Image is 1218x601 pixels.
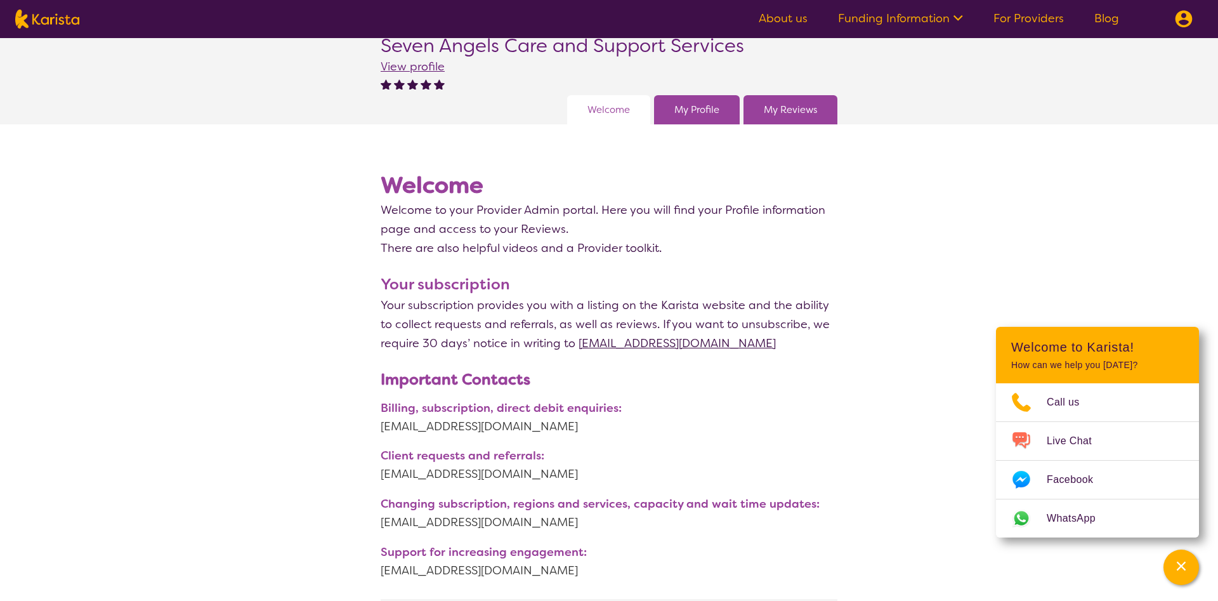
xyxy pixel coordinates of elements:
a: Funding Information [838,11,963,26]
p: Welcome to your Provider Admin portal. Here you will find your Profile information page and acces... [381,201,837,239]
a: [EMAIL_ADDRESS][DOMAIN_NAME] [381,465,837,484]
p: There are also helpful videos and a Provider toolkit. [381,239,837,258]
p: Billing, subscription, direct debit enquiries: [381,400,837,417]
img: fullstar [381,79,391,89]
a: View profile [381,59,445,74]
a: Blog [1094,11,1119,26]
img: Karista logo [15,10,79,29]
a: [EMAIL_ADDRESS][DOMAIN_NAME] [381,417,837,436]
a: My Profile [674,100,719,119]
b: Important Contacts [381,369,530,390]
img: fullstar [394,79,405,89]
span: WhatsApp [1047,509,1111,528]
p: Support for increasing engagement: [381,544,837,561]
span: Call us [1047,393,1095,412]
h2: Seven Angels Care and Support Services [381,34,744,57]
span: Live Chat [1047,432,1107,451]
p: Your subscription provides you with a listing on the Karista website and the ability to collect r... [381,296,837,353]
ul: Choose channel [996,383,1199,538]
h3: Your subscription [381,273,837,296]
img: menu [1175,10,1193,28]
img: fullstar [407,79,418,89]
img: fullstar [421,79,431,89]
a: For Providers [993,11,1064,26]
a: [EMAIL_ADDRESS][DOMAIN_NAME] [381,561,837,580]
a: Welcome [587,100,630,119]
a: About us [759,11,808,26]
p: Changing subscription, regions and services, capacity and wait time updates: [381,496,837,513]
h2: Welcome to Karista! [1011,340,1184,355]
button: Channel Menu [1163,550,1199,585]
a: Web link opens in a new tab. [996,499,1199,538]
a: My Reviews [764,100,817,119]
a: [EMAIL_ADDRESS][DOMAIN_NAME] [381,513,837,532]
div: Channel Menu [996,327,1199,538]
span: Facebook [1047,470,1108,489]
p: How can we help you [DATE]? [1011,360,1184,371]
h1: Welcome [381,170,837,201]
a: [EMAIL_ADDRESS][DOMAIN_NAME] [579,336,776,351]
img: fullstar [434,79,445,89]
p: Client requests and referrals: [381,447,837,465]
